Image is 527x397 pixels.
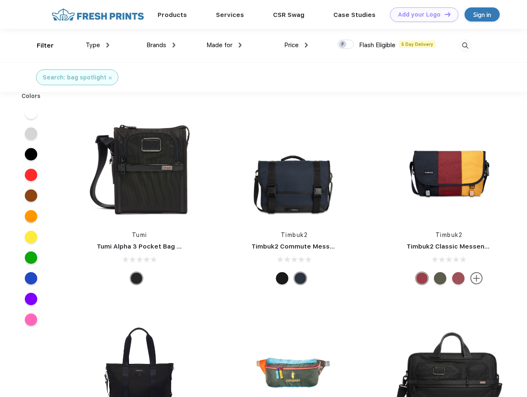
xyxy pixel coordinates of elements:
span: Flash Eligible [359,41,395,49]
div: Search: bag spotlight [43,73,106,82]
div: Eco Bookish [416,272,428,285]
img: filter_cancel.svg [109,77,112,79]
a: Timbuk2 Commute Messenger Bag [252,243,362,250]
div: Filter [37,41,54,50]
img: func=resize&h=266 [394,112,504,222]
img: dropdown.png [172,43,175,48]
img: dropdown.png [239,43,242,48]
div: Add your Logo [398,11,441,18]
div: Black [130,272,143,285]
img: fo%20logo%202.webp [49,7,146,22]
img: func=resize&h=266 [239,112,349,222]
img: desktop_search.svg [458,39,472,53]
a: Sign in [465,7,500,22]
a: Products [158,11,187,19]
img: DT [445,12,450,17]
div: Eco Collegiate Red [452,272,465,285]
a: Timbuk2 [436,232,463,238]
div: Eco Nautical [294,272,307,285]
a: Tumi Alpha 3 Pocket Bag Small [97,243,194,250]
img: more.svg [470,272,483,285]
span: 5 Day Delivery [399,41,436,48]
div: Sign in [473,10,491,19]
div: Eco Black [276,272,288,285]
div: Eco Army [434,272,446,285]
a: Timbuk2 [281,232,308,238]
span: Price [284,41,299,49]
a: Timbuk2 Classic Messenger Bag [407,243,509,250]
img: dropdown.png [305,43,308,48]
div: Colors [15,92,47,100]
span: Type [86,41,100,49]
span: Brands [146,41,166,49]
span: Made for [206,41,232,49]
img: dropdown.png [106,43,109,48]
a: Tumi [132,232,147,238]
img: func=resize&h=266 [84,112,194,222]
